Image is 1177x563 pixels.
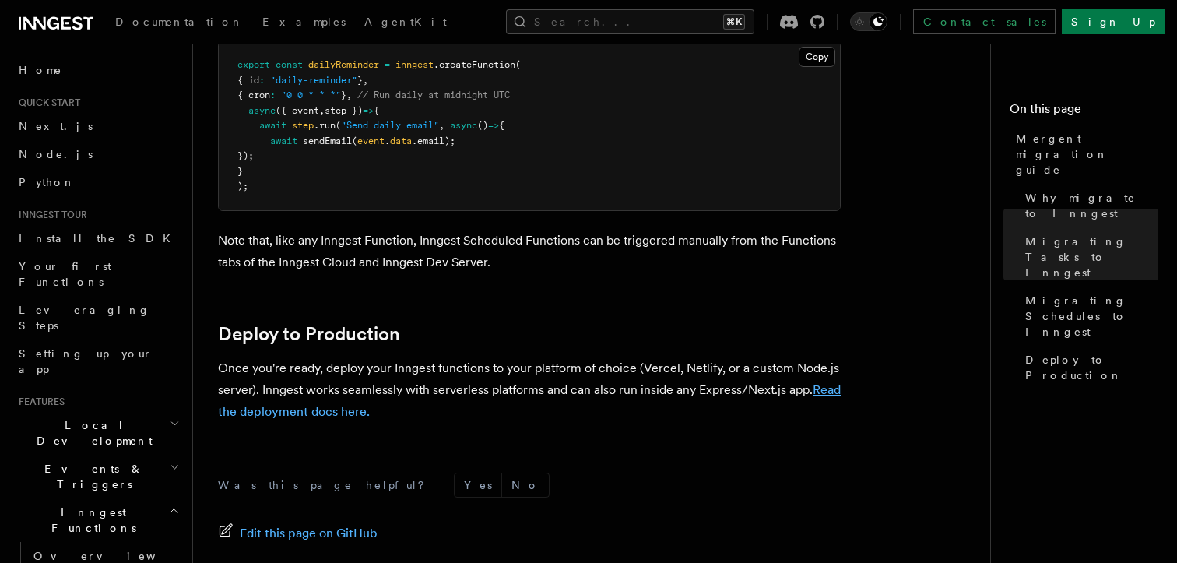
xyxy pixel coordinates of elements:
span: { [374,105,379,116]
a: AgentKit [355,5,456,42]
span: Migrating Tasks to Inngest [1025,234,1158,280]
a: Python [12,168,183,196]
span: Deploy to Production [1025,352,1158,383]
span: // Run daily at midnight UTC [357,90,510,100]
a: Your first Functions [12,252,183,296]
span: Inngest tour [12,209,87,221]
span: event [357,135,385,146]
a: Documentation [106,5,253,42]
span: Overview [33,550,194,562]
span: Local Development [12,417,170,449]
span: await [270,135,297,146]
span: } [237,166,243,177]
span: Node.js [19,148,93,160]
span: Edit this page on GitHub [240,523,378,544]
span: step [292,120,314,131]
p: Once you're ready, deploy your Inngest functions to your platform of choice (Vercel, Netlify, or ... [218,357,841,423]
span: Documentation [115,16,244,28]
button: Search...⌘K [506,9,754,34]
span: Home [19,62,62,78]
span: Features [12,396,65,408]
span: ( [515,59,521,70]
a: Migrating Tasks to Inngest [1019,227,1158,287]
span: "daily-reminder" [270,75,357,86]
span: { cron [237,90,270,100]
button: Copy [799,47,835,67]
span: , [363,75,368,86]
span: , [439,120,444,131]
a: Node.js [12,140,183,168]
a: Home [12,56,183,84]
span: , [346,90,352,100]
a: Contact sales [913,9,1056,34]
span: Quick start [12,97,80,109]
a: Read the deployment docs here. [218,382,841,419]
a: Mergent migration guide [1010,125,1158,184]
kbd: ⌘K [723,14,745,30]
span: } [341,90,346,100]
span: Next.js [19,120,93,132]
span: async [248,105,276,116]
span: AgentKit [364,16,447,28]
a: Edit this page on GitHub [218,523,378,544]
span: data [390,135,412,146]
span: Leveraging Steps [19,304,150,332]
span: () [477,120,488,131]
a: Examples [253,5,355,42]
span: Examples [262,16,346,28]
span: async [450,120,477,131]
button: Inngest Functions [12,498,183,542]
span: Why migrate to Inngest [1025,190,1158,221]
span: sendEmail [303,135,352,146]
button: Yes [455,473,501,497]
span: Python [19,176,76,188]
span: inngest [395,59,434,70]
span: ({ event [276,105,319,116]
button: Events & Triggers [12,455,183,498]
span: => [363,105,374,116]
span: }); [237,150,254,161]
span: { id [237,75,259,86]
span: Mergent migration guide [1016,131,1158,178]
h4: On this page [1010,100,1158,125]
span: "Send daily email" [341,120,439,131]
p: Was this page helpful? [218,477,435,493]
a: Why migrate to Inngest [1019,184,1158,227]
span: Inngest Functions [12,505,168,536]
a: Deploy to Production [218,323,400,345]
span: , [319,105,325,116]
span: await [259,120,286,131]
a: Deploy to Production [1019,346,1158,389]
span: : [259,75,265,86]
span: Migrating Schedules to Inngest [1025,293,1158,340]
span: export [237,59,270,70]
span: { [499,120,504,131]
button: Local Development [12,411,183,455]
span: .run [314,120,336,131]
span: ); [237,181,248,192]
span: .email); [412,135,455,146]
span: step }) [325,105,363,116]
span: = [385,59,390,70]
span: } [357,75,363,86]
button: No [502,473,549,497]
a: Install the SDK [12,224,183,252]
a: Sign Up [1062,9,1165,34]
span: dailyReminder [308,59,379,70]
span: . [385,135,390,146]
button: Toggle dark mode [850,12,887,31]
span: .createFunction [434,59,515,70]
span: const [276,59,303,70]
a: Leveraging Steps [12,296,183,340]
span: ( [352,135,357,146]
p: Note that, like any Inngest Function, Inngest Scheduled Functions can be triggered manually from ... [218,230,841,273]
a: Setting up your app [12,340,183,383]
span: : [270,90,276,100]
a: Next.js [12,112,183,140]
span: ( [336,120,341,131]
span: Events & Triggers [12,461,170,492]
span: => [488,120,499,131]
span: Your first Functions [19,260,111,288]
a: Migrating Schedules to Inngest [1019,287,1158,346]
